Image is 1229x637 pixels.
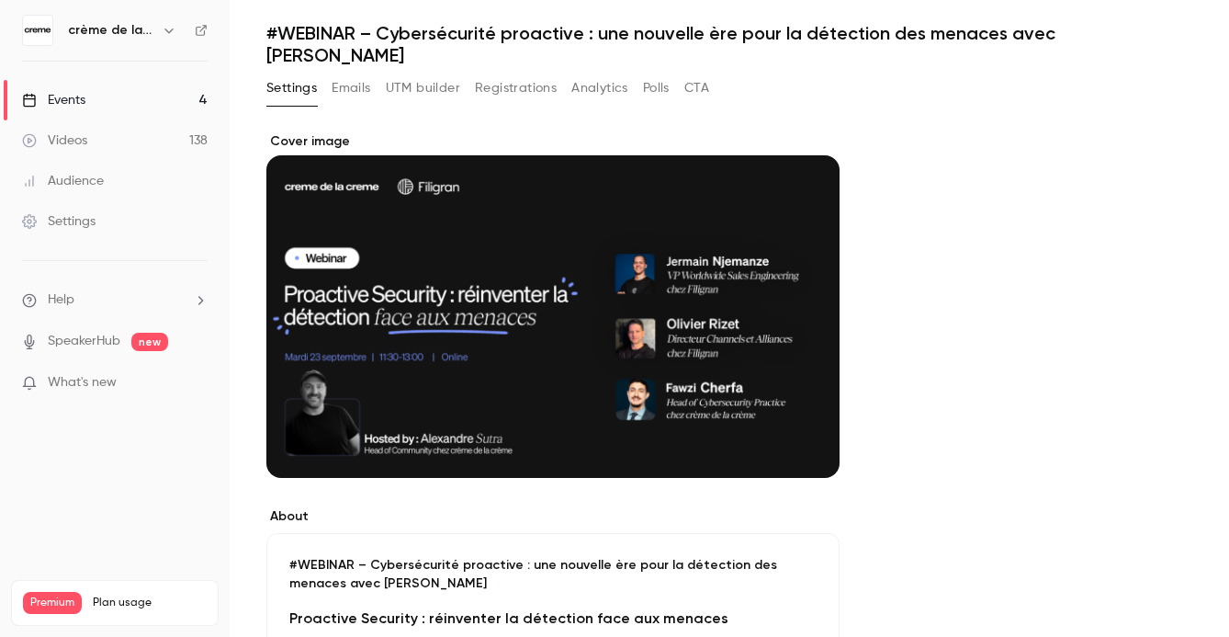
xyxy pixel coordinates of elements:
button: Emails [332,74,370,103]
span: new [131,333,168,351]
button: Analytics [571,74,628,103]
h1: #WEBINAR – Cybersécurité proactive : une nouvelle ère pour la détection des menaces avec [PERSON_... [266,22,1192,66]
span: Premium [23,592,82,614]
div: Videos [22,131,87,150]
section: Cover image [266,132,840,478]
button: CTA [684,74,709,103]
p: #WEBINAR – Cybersécurité proactive : une nouvelle ère pour la détection des menaces avec [PERSON_... [289,556,817,593]
span: What's new [48,373,117,392]
button: Polls [643,74,670,103]
img: crème de la crème [23,16,52,45]
iframe: Noticeable Trigger [186,375,208,392]
div: Settings [22,212,96,231]
div: Events [22,91,85,109]
label: About [266,507,840,526]
h3: Proactive Security : réinventer la détection face aux menaces [289,608,817,630]
button: Settings [266,74,317,103]
a: SpeakerHub [48,332,120,351]
span: Plan usage [93,596,207,610]
li: help-dropdown-opener [22,290,208,310]
label: Cover image [266,132,840,151]
button: Registrations [475,74,557,103]
h6: crème de la crème [68,21,154,40]
button: UTM builder [386,74,460,103]
div: Audience [22,172,104,190]
span: Help [48,290,74,310]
